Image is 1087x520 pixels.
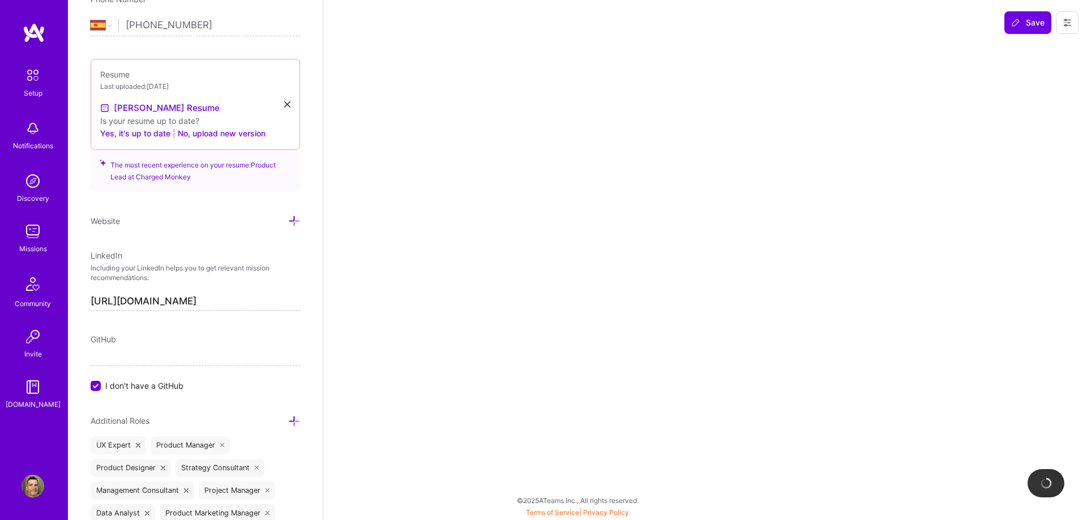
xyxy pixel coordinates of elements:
[22,220,44,243] img: teamwork
[526,508,579,517] a: Terms of Service
[176,459,265,477] div: Strategy Consultant
[91,459,171,477] div: Product Designer
[583,508,629,517] a: Privacy Policy
[17,192,49,204] div: Discovery
[19,270,46,298] img: Community
[1038,476,1053,491] img: loading
[91,251,122,260] span: LinkedIn
[22,170,44,192] img: discovery
[22,325,44,348] img: Invite
[91,143,300,192] div: The most recent experience on your resume: Product Lead at Charged Monkey
[161,466,165,470] i: icon Close
[24,87,42,99] div: Setup
[266,511,270,515] i: icon Close
[100,80,290,92] div: Last uploaded: [DATE]
[173,127,176,139] span: |
[126,9,300,42] input: +1 (000) 000-0000
[220,443,225,448] i: icon Close
[22,376,44,398] img: guide book
[91,216,120,226] span: Website
[266,488,270,493] i: icon Close
[19,475,47,497] a: User Avatar
[91,482,194,500] div: Management Consultant
[22,475,44,497] img: User Avatar
[100,127,170,140] button: Yes, it's up to date
[91,436,146,454] div: UX Expert
[22,117,44,140] img: bell
[23,23,45,43] img: logo
[100,70,130,79] span: Resume
[100,115,290,127] div: Is your resume up to date?
[6,398,61,410] div: [DOMAIN_NAME]
[15,298,51,310] div: Community
[100,159,106,167] i: icon SuggestedTeams
[526,508,629,517] span: |
[91,334,116,344] span: GitHub
[100,101,220,115] a: [PERSON_NAME] Resume
[145,511,149,515] i: icon Close
[151,436,230,454] div: Product Manager
[24,348,42,360] div: Invite
[1004,11,1051,34] button: Save
[13,140,53,152] div: Notifications
[19,243,47,255] div: Missions
[255,466,259,470] i: icon Close
[91,416,149,426] span: Additional Roles
[100,104,109,113] img: Resume
[91,264,300,283] p: Including your LinkedIn helps you to get relevant mission recommendations.
[199,482,276,500] div: Project Manager
[105,380,183,392] span: I don't have a GitHub
[21,63,45,87] img: setup
[136,443,140,448] i: icon Close
[68,486,1087,514] div: © 2025 ATeams Inc., All rights reserved.
[184,488,189,493] i: icon Close
[178,127,266,140] button: No, upload new version
[1011,17,1045,28] span: Save
[284,101,290,108] i: icon Close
